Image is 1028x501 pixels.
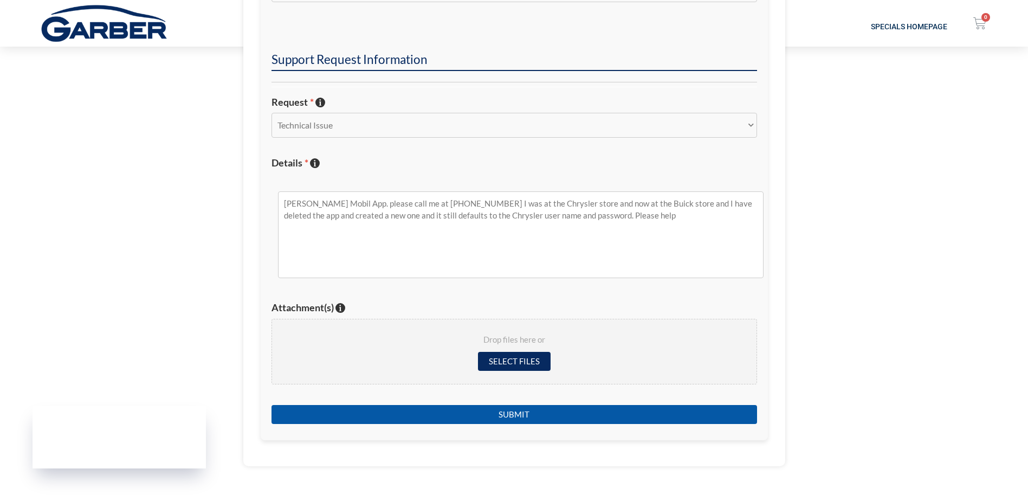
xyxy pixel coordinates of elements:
[271,96,314,108] span: Request
[271,405,757,424] input: Submit
[271,52,757,71] h2: Support Request Information
[271,157,308,169] span: Details
[478,352,551,371] input: Select files
[33,406,206,468] iframe: Garber Digital Marketing Status
[285,332,743,348] span: Drop files here or
[271,301,334,313] span: Attachment(s)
